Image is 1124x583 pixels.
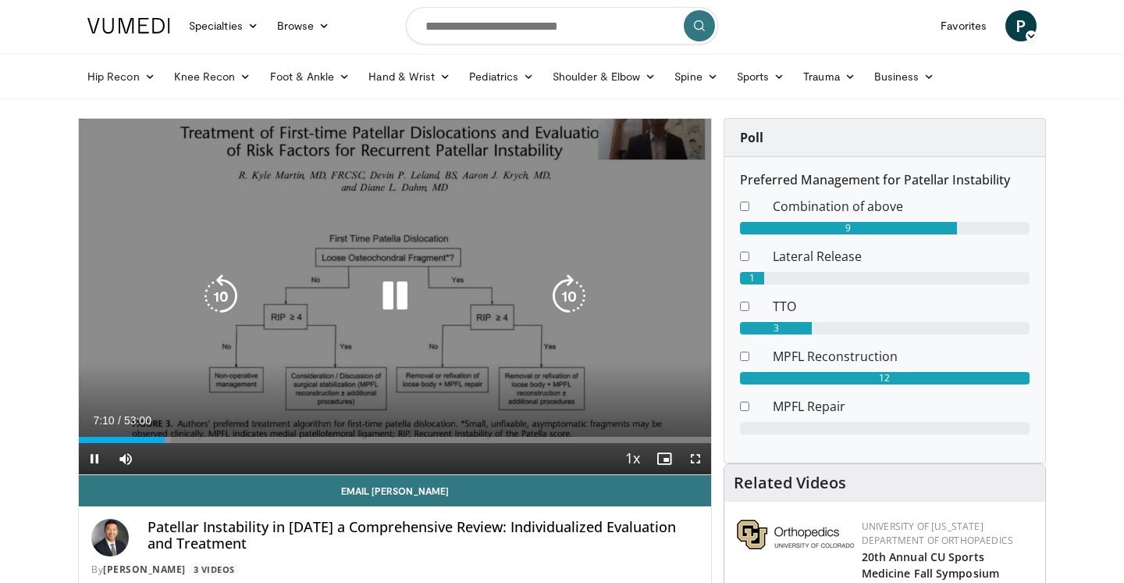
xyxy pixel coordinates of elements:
div: 1 [740,272,764,284]
h4: Patellar Instability in [DATE] a Comprehensive Review: Individualized Evaluation and Treatment [148,519,699,553]
a: Spine [665,61,727,92]
div: Progress Bar [79,437,711,443]
span: 7:10 [93,414,114,427]
a: Browse [268,10,340,41]
div: 3 [740,322,813,334]
a: Email [PERSON_NAME] [79,475,711,506]
a: Hip Recon [78,61,165,92]
a: Shoulder & Elbow [543,61,665,92]
dd: Combination of above [761,197,1041,216]
h6: Preferred Management for Patellar Instability [740,173,1030,188]
dd: Lateral Release [761,247,1041,266]
span: 53:00 [124,414,151,427]
a: Business [865,61,944,92]
a: University of [US_STATE] Department of Orthopaedics [862,520,1013,547]
a: Knee Recon [165,61,261,92]
a: P [1005,10,1037,41]
a: Foot & Ankle [261,61,360,92]
a: Hand & Wrist [359,61,460,92]
button: Fullscreen [680,443,711,474]
h4: Related Videos [734,474,846,492]
button: Enable picture-in-picture mode [649,443,680,474]
button: Mute [110,443,141,474]
input: Search topics, interventions [406,7,718,45]
dd: MPFL Repair [761,397,1041,416]
button: Playback Rate [617,443,649,474]
dd: MPFL Reconstruction [761,347,1041,366]
a: Favorites [931,10,996,41]
div: 9 [740,222,957,234]
a: 20th Annual CU Sports Medicine Fall Symposium [862,549,999,581]
a: Sports [727,61,795,92]
a: [PERSON_NAME] [103,563,186,576]
video-js: Video Player [79,119,711,475]
img: 355603a8-37da-49b6-856f-e00d7e9307d3.png.150x105_q85_autocrop_double_scale_upscale_version-0.2.png [737,520,854,549]
strong: Poll [740,129,763,146]
a: Specialties [180,10,268,41]
div: 12 [740,372,1030,384]
img: Avatar [91,519,129,556]
img: VuMedi Logo [87,18,170,34]
button: Pause [79,443,110,474]
dd: TTO [761,297,1041,316]
span: / [118,414,121,427]
a: 3 Videos [188,563,240,576]
a: Pediatrics [460,61,543,92]
div: By [91,563,699,577]
a: Trauma [794,61,865,92]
